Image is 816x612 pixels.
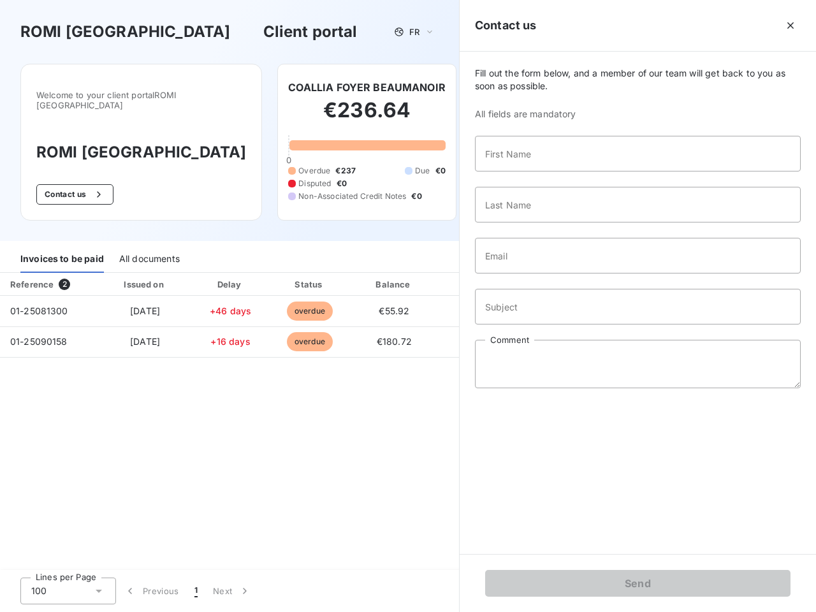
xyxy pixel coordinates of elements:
span: [DATE] [130,305,160,316]
span: 0 [286,155,291,165]
span: 100 [31,585,47,597]
div: Issued on [101,278,189,291]
span: €237 [335,165,356,177]
h3: ROMI [GEOGRAPHIC_DATA] [20,20,230,43]
span: All fields are mandatory [475,108,801,120]
button: Send [485,570,790,597]
h2: €236.64 [288,98,446,136]
h6: COALLIA FOYER BEAUMANOIR [288,80,446,95]
button: Previous [116,578,187,604]
div: Invoices to be paid [20,246,104,273]
span: Due [415,165,430,177]
input: placeholder [475,238,801,273]
div: Delay [194,278,267,291]
h3: Client portal [263,20,358,43]
span: €0 [435,165,446,177]
span: overdue [287,302,333,321]
span: [DATE] [130,336,160,347]
button: 1 [187,578,205,604]
h5: Contact us [475,17,537,34]
span: Disputed [298,178,331,189]
span: €0 [337,178,347,189]
input: placeholder [475,136,801,171]
span: +16 days [210,336,250,347]
span: €55.92 [379,305,409,316]
span: €180.72 [377,336,412,347]
span: +46 days [210,305,251,316]
span: Fill out the form below, and a member of our team will get back to you as soon as possible. [475,67,801,92]
button: Next [205,578,259,604]
button: Contact us [36,184,113,205]
input: placeholder [475,187,801,222]
div: Balance [353,278,435,291]
span: Overdue [298,165,330,177]
div: Status [272,278,347,291]
span: FR [409,27,419,37]
span: Welcome to your client portal ROMI [GEOGRAPHIC_DATA] [36,90,246,110]
span: 01-25081300 [10,305,68,316]
span: 01-25090158 [10,336,68,347]
div: Reference [10,279,54,289]
h3: ROMI [GEOGRAPHIC_DATA] [36,141,246,164]
span: Non-Associated Credit Notes [298,191,406,202]
span: overdue [287,332,333,351]
input: placeholder [475,289,801,324]
div: All documents [119,246,180,273]
span: 1 [194,585,198,597]
span: 2 [59,279,70,290]
span: €0 [411,191,421,202]
div: PDF [441,278,505,291]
